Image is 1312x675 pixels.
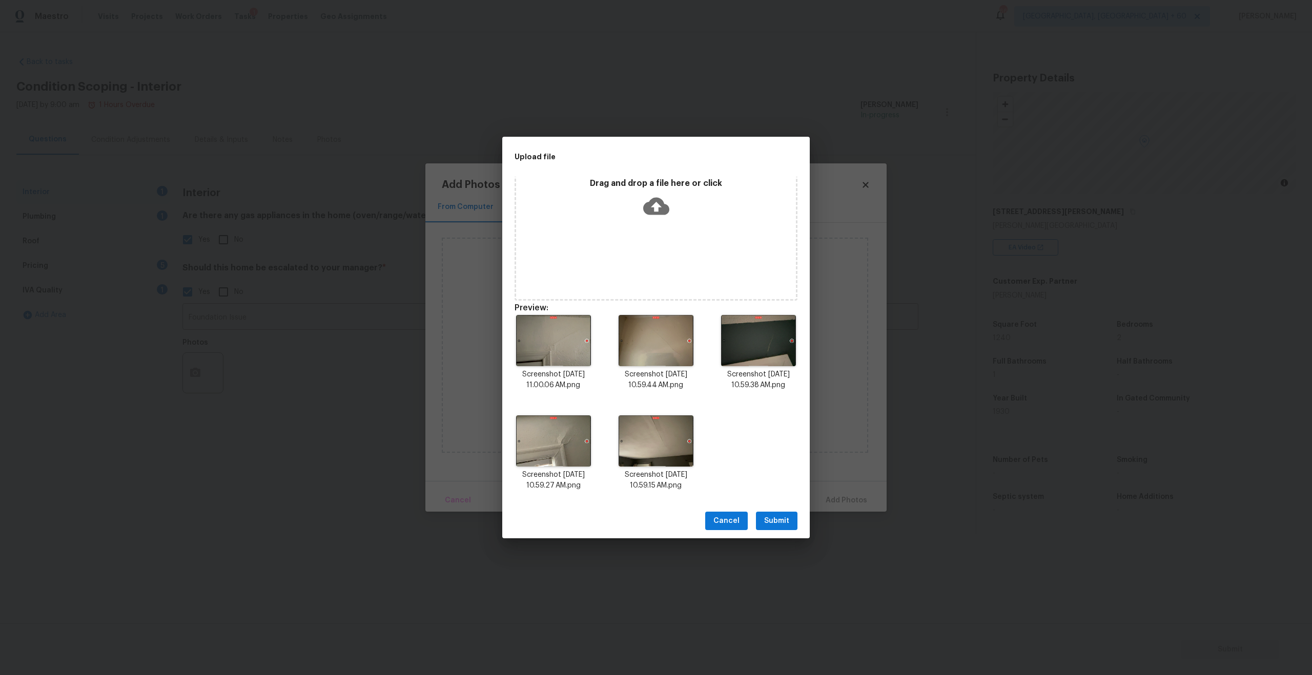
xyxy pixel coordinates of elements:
p: Screenshot [DATE] 10.59.15 AM.png [617,470,695,491]
h2: Upload file [515,151,751,162]
img: 3zb6wCJ0AQDnfSAAAAAElFTkSuQmCC [516,415,591,467]
p: Screenshot [DATE] 11.00.06 AM.png [515,369,592,391]
img: 8ANAlH3FcUhdwAAAAASUVORK5CYII= [516,315,591,366]
p: Screenshot [DATE] 10.59.38 AM.png [720,369,797,391]
span: Cancel [713,515,740,528]
p: Screenshot [DATE] 10.59.27 AM.png [515,470,592,491]
img: 391pRP5ZdFDqwAAAABJRU5ErkJggg== [721,315,796,366]
p: Drag and drop a file here or click [516,178,796,189]
img: LWGbrn5IAAAAAASUVORK5CYII= [619,315,693,366]
p: Screenshot [DATE] 10.59.44 AM.png [617,369,695,391]
span: Submit [764,515,789,528]
button: Submit [756,512,797,531]
img: 1O+zPDi+4zD8ont3xD+b7bXoV+q7wnJAAAAAElFTkSuQmCC [619,415,693,467]
button: Cancel [705,512,748,531]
